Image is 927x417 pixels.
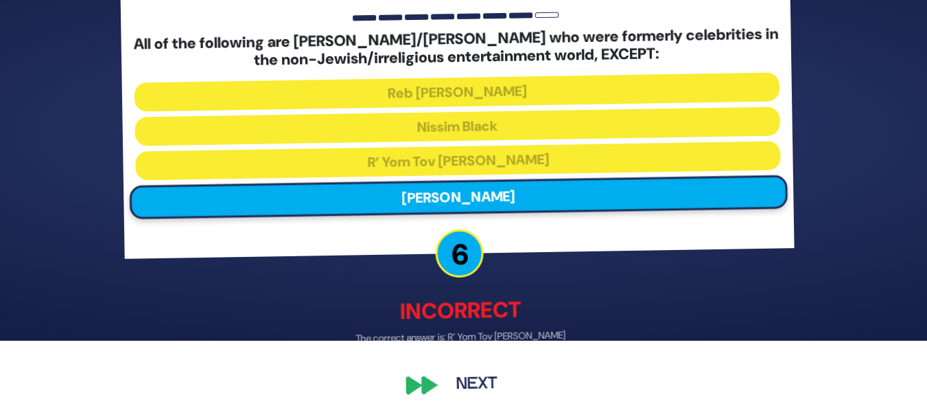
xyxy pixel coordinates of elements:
[141,146,786,175] button: R’ Yom Tov [PERSON_NAME]
[141,30,786,67] h5: All of the following are [PERSON_NAME]/[PERSON_NAME] who were formerly celebrities in the non-Jew...
[134,180,793,214] button: [PERSON_NAME]
[440,229,488,278] p: 6
[129,294,799,327] p: Incorrect
[141,112,786,141] button: Nissim Black
[129,330,799,344] p: The correct answer is: R’ Yom Tov [PERSON_NAME]
[439,369,519,401] button: Next
[141,78,786,106] button: Reb [PERSON_NAME]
